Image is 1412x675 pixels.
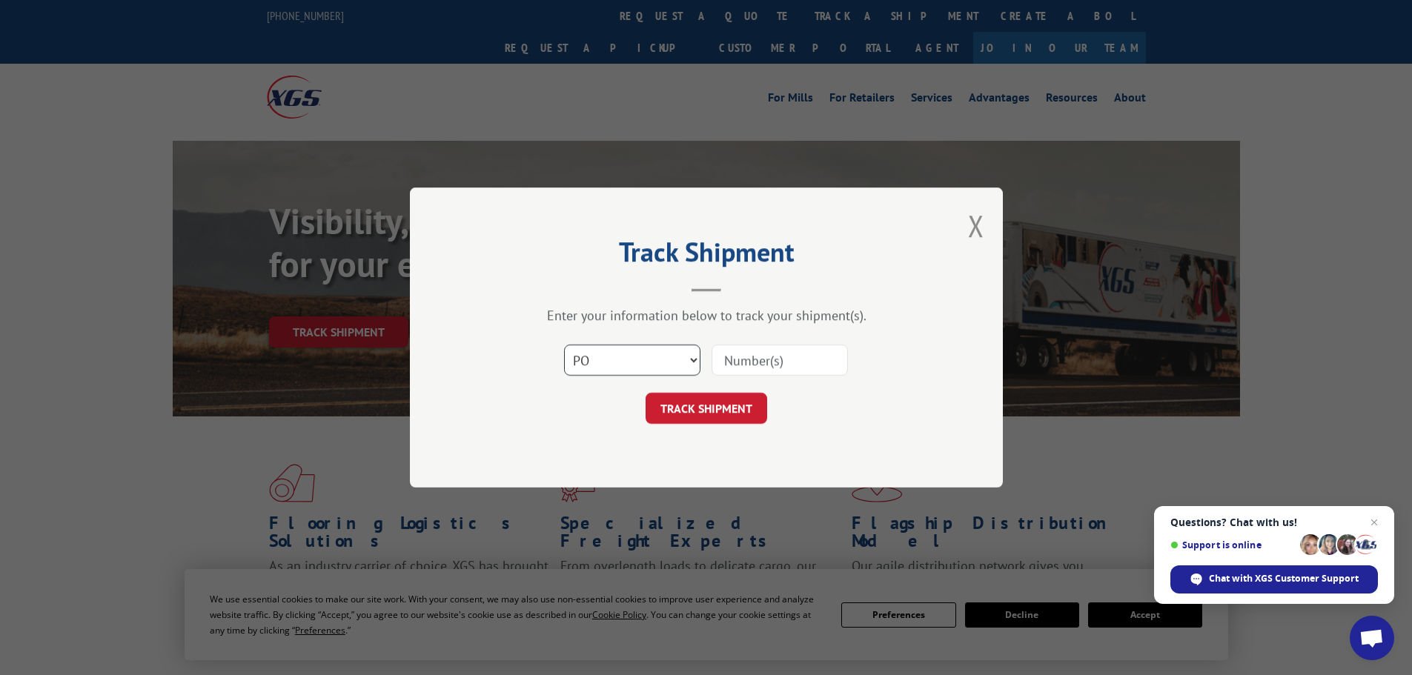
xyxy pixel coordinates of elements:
[1350,616,1394,660] div: Open chat
[712,345,848,376] input: Number(s)
[1170,516,1378,528] span: Questions? Chat with us!
[1209,572,1359,585] span: Chat with XGS Customer Support
[1365,513,1383,531] span: Close chat
[484,307,929,324] div: Enter your information below to track your shipment(s).
[1170,565,1378,593] div: Chat with XGS Customer Support
[646,393,767,424] button: TRACK SHIPMENT
[1170,539,1295,551] span: Support is online
[484,242,929,270] h2: Track Shipment
[968,206,984,245] button: Close modal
